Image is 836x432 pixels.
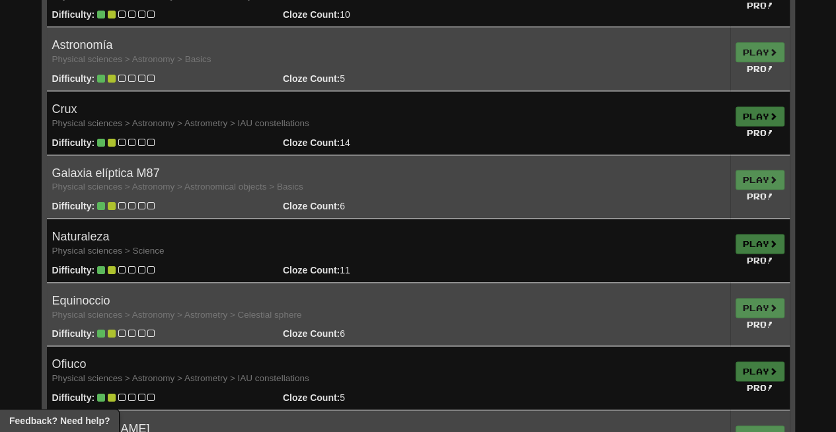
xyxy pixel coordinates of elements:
[747,64,773,73] small: Pro!
[747,383,773,392] small: Pro!
[283,9,340,20] strong: Cloze Count:
[283,201,340,211] strong: Cloze Count:
[283,137,340,148] strong: Cloze Count:
[52,246,165,256] small: Physical sciences > Science
[747,1,773,10] small: Pro!
[747,128,773,137] small: Pro!
[52,167,725,194] h4: Galaxia elíptica M87
[747,192,773,201] small: Pro!
[52,103,725,129] h4: Crux
[52,9,95,20] strong: Difficulty:
[52,328,95,339] strong: Difficulty:
[273,72,446,85] div: 5
[747,256,773,265] small: Pro!
[52,373,309,383] small: Physical sciences > Astronomy > Astrometry > IAU constellations
[52,295,725,321] h4: Equinoccio
[283,265,340,275] strong: Cloze Count:
[52,231,725,257] h4: Naturaleza
[283,73,340,84] strong: Cloze Count:
[747,320,773,329] small: Pro!
[52,118,309,128] small: Physical sciences > Astronomy > Astrometry > IAU constellations
[52,201,95,211] strong: Difficulty:
[273,8,446,21] div: 10
[283,328,340,339] strong: Cloze Count:
[52,39,725,65] h4: Astronomía
[273,199,446,213] div: 6
[283,392,340,403] strong: Cloze Count:
[273,136,446,149] div: 14
[52,137,95,148] strong: Difficulty:
[52,358,725,384] h4: Ofiuco
[273,327,446,340] div: 6
[52,54,211,64] small: Physical sciences > Astronomy > Basics
[9,414,110,427] span: Open feedback widget
[52,265,95,275] strong: Difficulty:
[52,73,95,84] strong: Difficulty:
[273,391,446,404] div: 5
[52,310,302,320] small: Physical sciences > Astronomy > Astrometry > Celestial sphere
[273,264,446,277] div: 11
[52,182,303,192] small: Physical sciences > Astronomy > Astronomical objects > Basics
[52,392,95,403] strong: Difficulty:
